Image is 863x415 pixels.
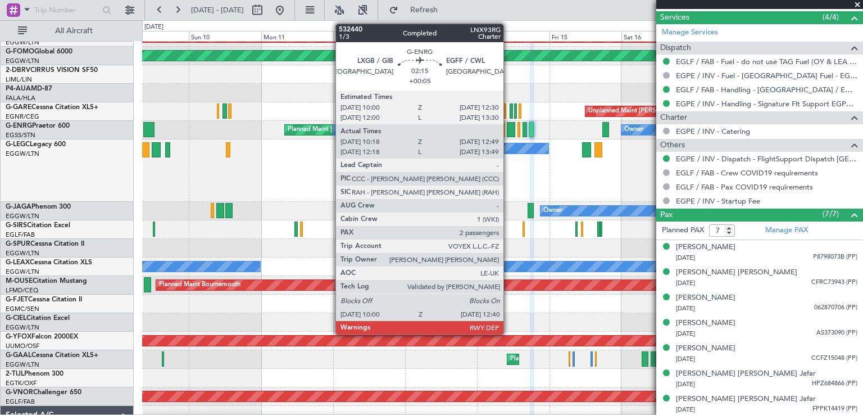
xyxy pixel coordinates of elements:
[6,241,84,247] a: G-SPURCessna Citation II
[6,296,82,303] a: G-FJETCessna Citation II
[662,225,704,236] label: Planned PAX
[6,48,34,55] span: G-FOMO
[6,57,39,65] a: EGGW/LTN
[676,85,857,94] a: EGLF / FAB - Handling - [GEOGRAPHIC_DATA] / EGLF / FAB
[660,209,673,222] span: Pax
[813,252,857,262] span: P8798073B (PP)
[6,389,81,396] a: G-VNORChallenger 650
[6,48,72,55] a: G-FOMOGlobal 6000
[6,204,31,210] span: G-JAGA
[6,315,70,322] a: G-CIELCitation Excel
[812,404,857,414] span: FPPK14419 (PP)
[676,267,797,278] div: [PERSON_NAME] [PERSON_NAME]
[6,204,71,210] a: G-JAGAPhenom 300
[144,22,163,32] div: [DATE]
[6,286,38,295] a: LFMD/CEQ
[6,212,39,220] a: EGGW/LTN
[450,140,476,157] div: No Crew
[676,343,735,354] div: [PERSON_NAME]
[823,208,839,220] span: (7/7)
[676,318,735,329] div: [PERSON_NAME]
[6,123,70,129] a: G-ENRGPraetor 600
[6,249,39,258] a: EGGW/LTN
[6,333,31,340] span: G-YFOX
[6,379,37,387] a: EGTK/OXF
[333,31,405,41] div: Tue 12
[191,5,244,15] span: [DATE] - [DATE]
[6,398,35,406] a: EGLF/FAB
[6,104,98,111] a: G-GARECessna Citation XLS+
[6,123,32,129] span: G-ENRG
[676,304,695,313] span: [DATE]
[443,221,620,238] div: Planned Maint [GEOGRAPHIC_DATA] ([GEOGRAPHIC_DATA])
[477,31,549,41] div: Thu 14
[6,104,31,111] span: G-GARE
[549,31,621,41] div: Fri 15
[816,328,857,338] span: AS373090 (PP)
[660,42,691,55] span: Dispatch
[676,57,857,66] a: EGLF / FAB - Fuel - do not use TAG Fuel (OY & LEA only) EGLF / FAB
[676,330,695,338] span: [DATE]
[261,31,333,41] div: Mon 11
[6,333,78,340] a: G-YFOXFalcon 2000EX
[6,141,66,148] a: G-LEGCLegacy 600
[6,67,30,74] span: 2-DBRV
[189,31,261,41] div: Sun 10
[6,371,24,377] span: 2-TIJL
[6,342,39,350] a: UUMO/OSF
[676,368,816,380] div: [PERSON_NAME] [PERSON_NAME] Jafar
[117,31,189,41] div: Sat 9
[6,85,52,92] a: P4-AUAMD-87
[660,111,687,124] span: Charter
[765,225,808,236] a: Manage PAX
[6,268,39,276] a: EGGW/LTN
[480,258,499,275] div: Owner
[676,196,760,206] a: EGPE / INV - Startup Fee
[6,278,87,285] a: M-OUSECitation Mustang
[405,31,477,41] div: Wed 13
[676,394,816,405] div: [PERSON_NAME] [PERSON_NAME] Jafar
[6,112,39,121] a: EGNR/CEG
[6,352,98,359] a: G-GAALCessna Citation XLS+
[676,254,695,262] span: [DATE]
[588,103,690,120] div: Unplanned Maint [PERSON_NAME]
[510,351,551,368] div: Planned Maint
[624,121,643,138] div: Owner
[6,360,39,369] a: EGGW/LTN
[6,389,33,396] span: G-VNOR
[6,231,35,239] a: EGLF/FAB
[6,259,30,266] span: G-LEAX
[159,277,240,294] div: Planned Maint Bournemouth
[676,99,857,109] a: EGPE / INV - Handling - Signature Flt Support EGPE / INV
[676,242,735,253] div: [PERSON_NAME]
[676,182,813,192] a: EGLF / FAB - Pax COVID19 requirements
[676,279,695,287] span: [DATE]
[6,352,31,359] span: G-GAAL
[543,202,562,219] div: Owner
[6,278,33,285] span: M-OUSE
[6,296,28,303] span: G-FJET
[6,222,70,229] a: G-SIRSCitation Excel
[288,121,465,138] div: Planned Maint [GEOGRAPHIC_DATA] ([GEOGRAPHIC_DATA])
[676,71,857,80] a: EGPE / INV - Fuel - [GEOGRAPHIC_DATA] Fuel - EGPE / INV
[6,38,39,47] a: EGGW/LTN
[401,6,448,14] span: Refresh
[812,379,857,389] span: HPZ684866 (PP)
[676,355,695,363] span: [DATE]
[676,168,818,178] a: EGLF / FAB - Crew COVID19 requirements
[676,380,695,389] span: [DATE]
[6,323,39,332] a: EGGW/LTN
[6,85,31,92] span: P4-AUA
[6,141,30,148] span: G-LEGC
[621,31,693,41] div: Sat 16
[676,405,695,414] span: [DATE]
[6,131,35,139] a: EGSS/STN
[6,259,92,266] a: G-LEAXCessna Citation XLS
[6,305,39,313] a: EGMC/SEN
[6,241,30,247] span: G-SPUR
[814,303,857,313] span: 062870706 (PP)
[34,2,99,19] input: Trip Number
[6,315,26,322] span: G-CIEL
[676,154,857,164] a: EGPE / INV - Dispatch - FlightSupport Dispatch [GEOGRAPHIC_DATA]
[6,75,32,84] a: LIML/LIN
